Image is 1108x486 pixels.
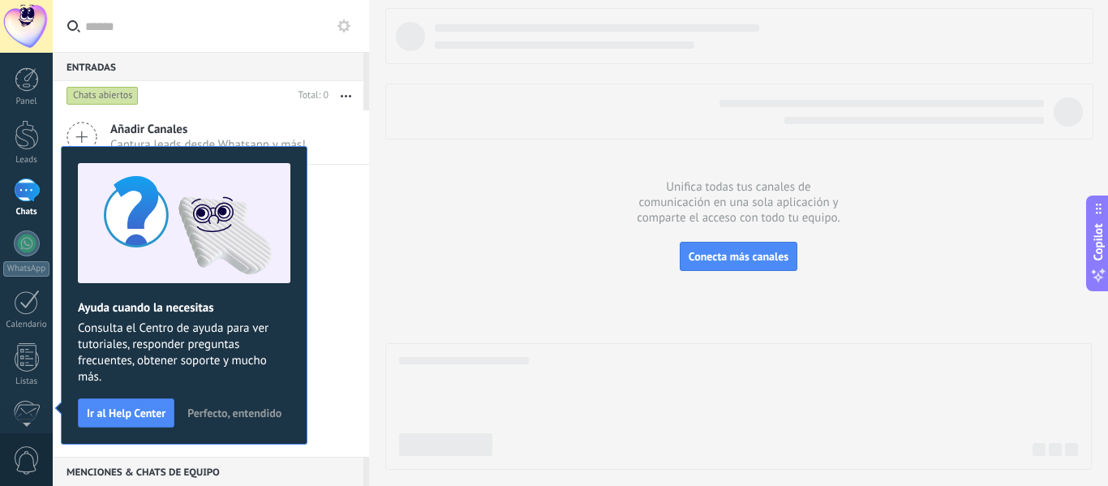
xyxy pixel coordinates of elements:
[292,88,329,104] div: Total: 0
[3,376,50,387] div: Listas
[53,457,363,486] div: Menciones & Chats de equipo
[3,320,50,330] div: Calendario
[3,97,50,107] div: Panel
[689,249,788,264] span: Conecta más canales
[180,401,289,425] button: Perfecto, entendido
[187,407,281,419] span: Perfecto, entendido
[78,398,174,428] button: Ir al Help Center
[87,407,165,419] span: Ir al Help Center
[3,207,50,217] div: Chats
[3,155,50,166] div: Leads
[3,261,49,277] div: WhatsApp
[67,86,139,105] div: Chats abiertos
[680,242,797,271] button: Conecta más canales
[1090,223,1106,260] span: Copilot
[110,122,306,137] span: Añadir Canales
[78,320,290,385] span: Consulta el Centro de ayuda para ver tutoriales, responder preguntas frecuentes, obtener soporte ...
[78,300,290,316] h2: Ayuda cuando la necesitas
[53,52,363,81] div: Entradas
[110,137,306,153] span: Captura leads desde Whatsapp y más!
